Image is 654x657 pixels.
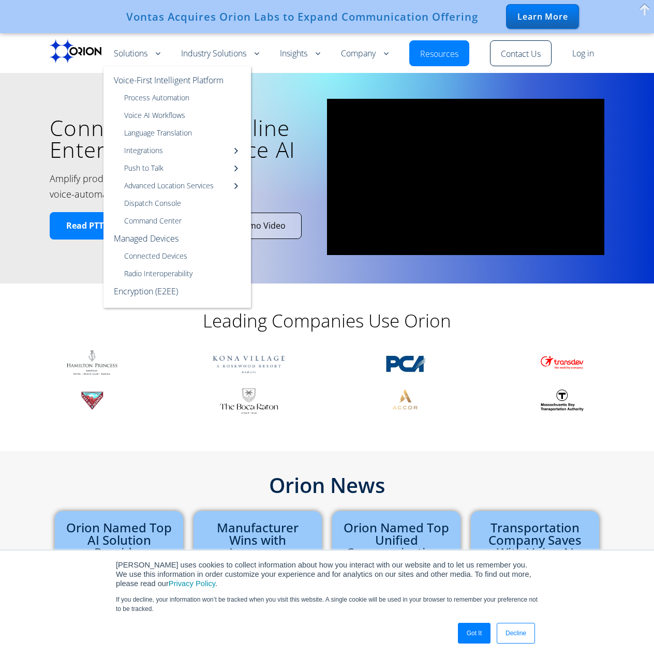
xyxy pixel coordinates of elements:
[50,39,101,63] img: Orion labs Black logo
[341,48,389,60] a: Company
[602,607,654,657] iframe: Chat Widget
[217,519,299,574] a: Manufacturer Wins with Language Translation
[103,124,251,142] a: Language Translation
[103,107,251,124] a: Voice AI Workflows
[50,117,311,160] h1: Connect Your Frontline Enterprise with Voice AI
[126,10,478,23] div: Vontas Acquires Orion Labs to Expand Communication Offering
[103,212,251,230] a: Command Center
[103,159,251,177] a: Push to Talk
[66,220,168,231] span: Read PTT Voice AI E-book
[50,212,184,240] a: Read PTT Voice AI E-book
[488,519,582,574] a: Transportation Company Saves With Voice AI Workflow
[50,171,275,202] h2: Amplify productivity of frontline operations with voice-automated workflows and queries.
[181,48,259,60] a: Industry Solutions
[103,89,251,107] a: Process Automation
[120,309,534,332] h2: Leading Companies Use Orion
[103,142,251,159] a: Integrations
[103,265,251,282] a: Radio Interoperability
[497,623,535,644] a: Decline
[103,247,251,265] a: Connected Devices
[116,595,538,614] p: If you decline, your information won’t be tracked when you visit this website. A single cookie wi...
[572,48,594,60] a: Log in
[327,99,604,255] iframe: vimeo Video Player
[114,48,160,60] a: Solutions
[116,561,531,588] span: [PERSON_NAME] uses cookies to collect information about how you interact with our website and to ...
[103,195,251,212] a: Dispatch Console
[280,48,320,60] a: Insights
[50,475,604,496] h2: Orion News
[103,177,251,195] a: Advanced Location Services
[169,579,215,588] a: Privacy Policy
[501,48,541,61] a: Contact Us
[458,623,490,644] a: Got It
[103,282,251,308] a: Encryption (E2EE)
[420,48,458,61] a: Resources
[506,4,579,29] div: Learn More
[66,519,172,561] a: Orion Named Top AI Solution Provider
[103,66,251,89] a: Voice-First Intelligent Platform
[344,519,449,574] a: Orion Named Top Unified Communications Solution
[103,230,251,247] a: Managed Devices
